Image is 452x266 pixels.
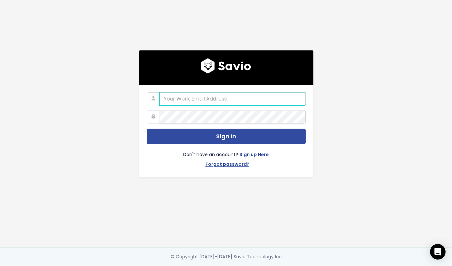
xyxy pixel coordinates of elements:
a: Sign up Here [239,151,269,160]
input: Your Work Email Address [160,92,306,105]
div: © Copyright [DATE]-[DATE] Savio Technology Inc [171,253,282,261]
img: logo600x187.a314fd40982d.png [201,58,251,74]
div: Open Intercom Messenger [430,244,446,260]
a: Forgot password? [205,160,249,170]
button: Sign In [147,129,306,144]
div: Don't have an account? [147,144,306,169]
